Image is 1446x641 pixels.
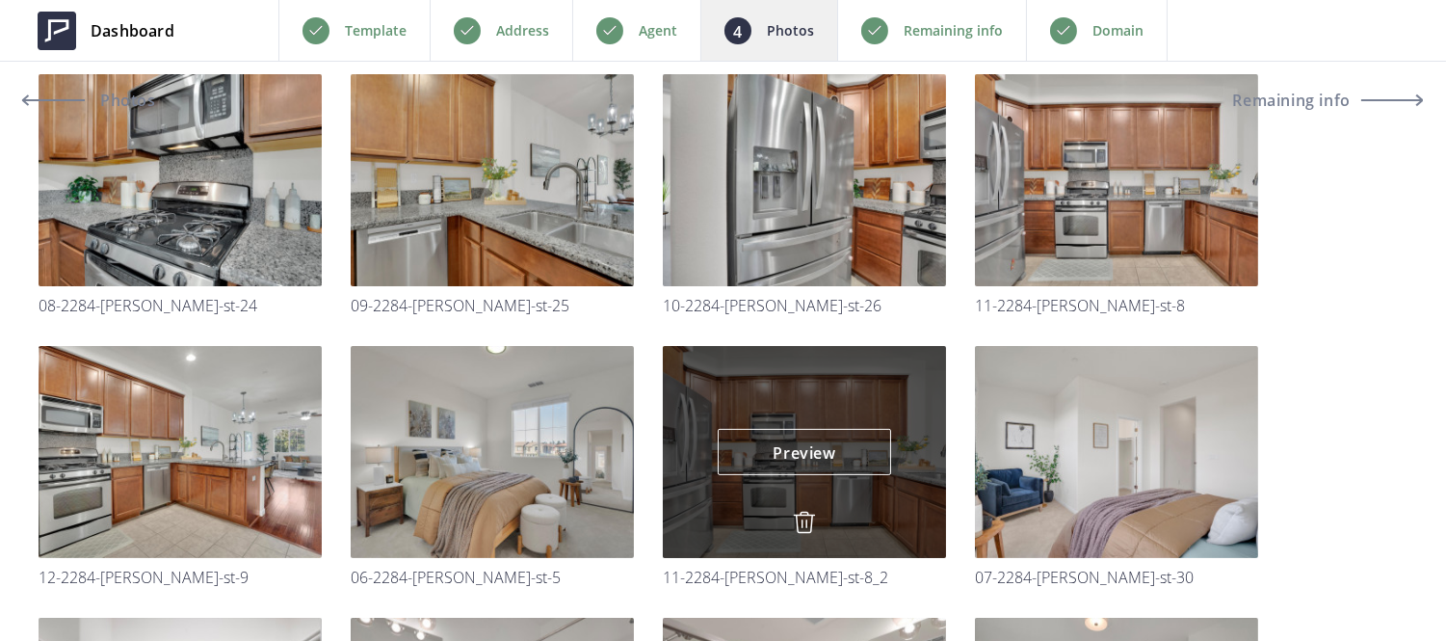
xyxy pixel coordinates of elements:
a: Photos [23,77,197,123]
a: Preview [718,429,891,475]
span: Remaining info [1233,93,1351,108]
img: delete [793,511,816,534]
a: Dashboard [23,2,189,60]
p: Agent [639,19,677,42]
p: Domain [1092,19,1144,42]
p: Template [345,19,407,42]
p: Photos [767,19,814,42]
span: Dashboard [91,19,174,42]
button: Remaining info [1233,77,1423,123]
p: Address [496,19,549,42]
span: Photos [95,93,156,108]
p: Remaining info [904,19,1003,42]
